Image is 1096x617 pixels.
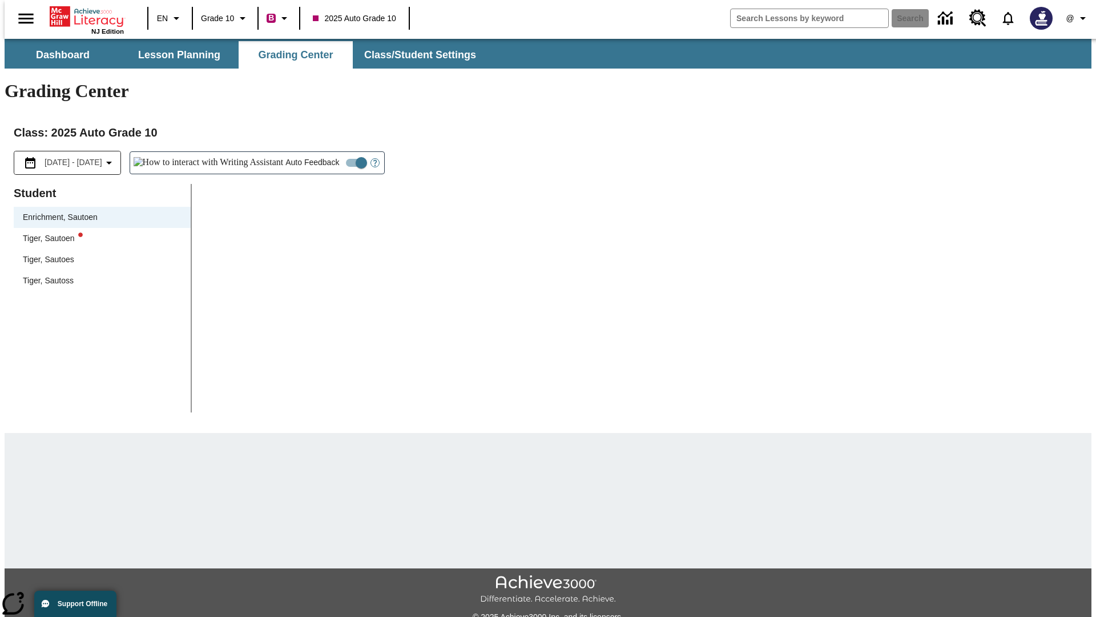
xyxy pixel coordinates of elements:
[58,600,107,608] span: Support Offline
[366,152,384,174] button: Open Help for Writing Assistant
[23,254,74,266] div: Tiger, Sautoes
[962,3,993,34] a: Resource Center, Will open in new tab
[1023,3,1059,33] button: Select a new avatar
[23,275,74,287] div: Tiger, Sautoss
[23,233,83,245] div: Tiger, Sautoen
[78,233,83,237] svg: writing assistant alert
[34,591,116,617] button: Support Offline
[23,211,98,223] div: Enrichment, Sautoen
[14,249,191,270] div: Tiger, Sautoes
[993,3,1023,33] a: Notifications
[36,49,90,62] span: Dashboard
[14,123,1082,142] h2: Class : 2025 Auto Grade 10
[5,41,486,69] div: SubNavbar
[1030,7,1053,30] img: Avatar
[138,49,220,62] span: Lesson Planning
[313,13,396,25] span: 2025 Auto Grade 10
[122,41,236,69] button: Lesson Planning
[262,8,296,29] button: Boost Class color is violet red. Change class color
[14,207,191,228] div: Enrichment, Sautoen
[364,49,476,62] span: Class/Student Settings
[5,39,1091,69] div: SubNavbar
[6,41,120,69] button: Dashboard
[14,184,191,202] p: Student
[50,5,124,28] a: Home
[5,81,1091,102] h1: Grading Center
[731,9,888,27] input: search field
[196,8,254,29] button: Grade: Grade 10, Select a grade
[152,8,188,29] button: Language: EN, Select a language
[50,4,124,35] div: Home
[268,11,274,25] span: B
[931,3,962,34] a: Data Center
[1059,8,1096,29] button: Profile/Settings
[19,156,116,170] button: Select the date range menu item
[1066,13,1074,25] span: @
[14,228,191,249] div: Tiger, Sautoenwriting assistant alert
[258,49,333,62] span: Grading Center
[239,41,353,69] button: Grading Center
[355,41,485,69] button: Class/Student Settings
[201,13,234,25] span: Grade 10
[285,157,339,169] span: Auto Feedback
[157,13,168,25] span: EN
[102,156,116,170] svg: Collapse Date Range Filter
[9,2,43,35] button: Open side menu
[45,157,102,169] span: [DATE] - [DATE]
[91,28,124,35] span: NJ Edition
[14,270,191,291] div: Tiger, Sautoss
[480,575,616,604] img: Achieve3000 Differentiate Accelerate Achieve
[134,157,284,169] img: How to interact with Writing Assistant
